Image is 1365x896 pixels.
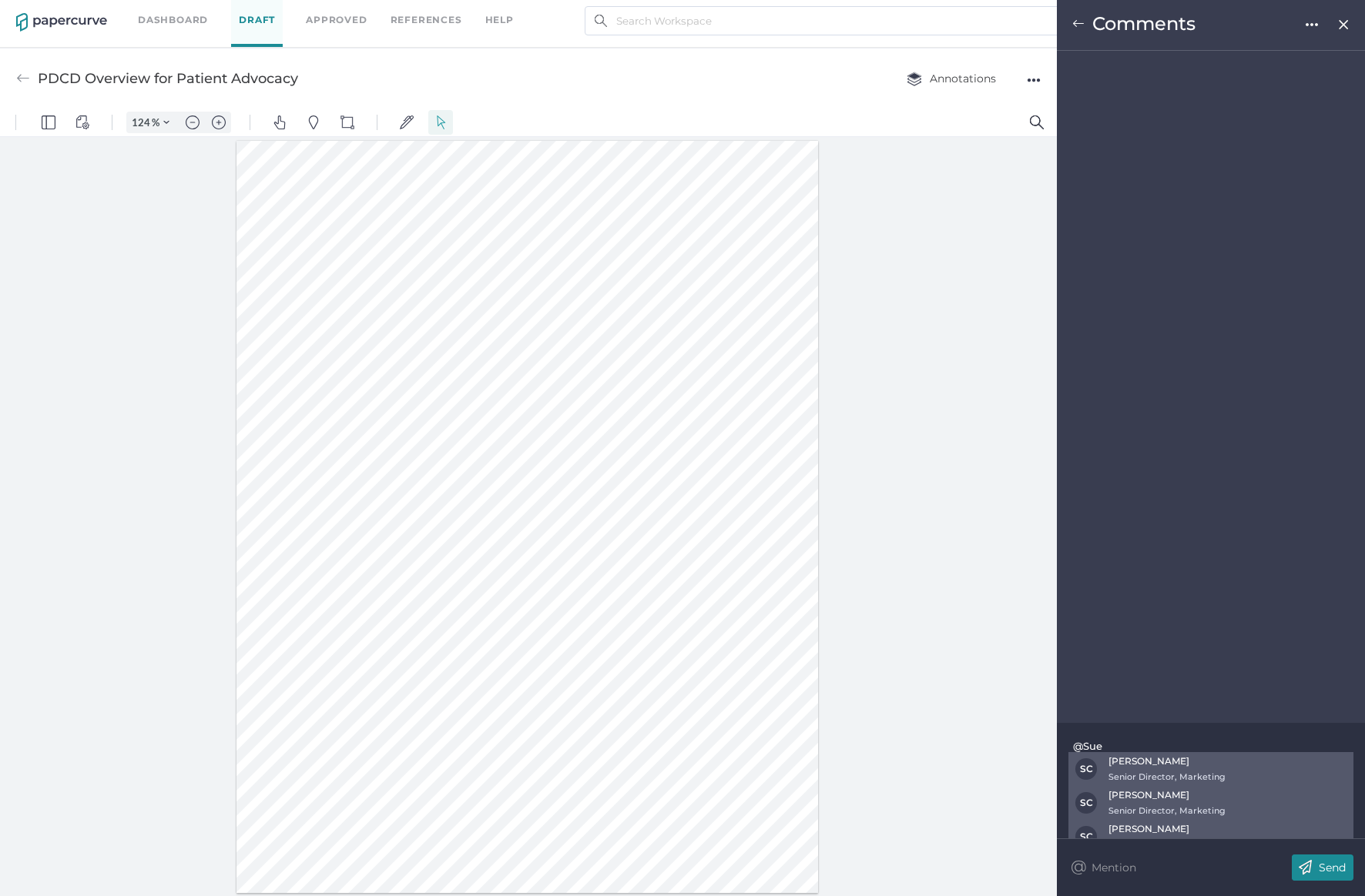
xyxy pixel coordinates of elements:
[428,2,453,26] button: Select
[1068,854,1142,881] button: @Mention
[307,7,320,21] img: default-pin.svg
[1072,18,1085,30] img: left-arrow.b0b58952.svg
[1030,7,1044,21] img: default-magnifying-glass.svg
[391,12,462,28] a: References
[434,7,448,21] img: default-select.svg
[273,7,287,21] img: default-pan.svg
[70,2,95,26] button: View Controls
[154,3,179,25] button: Zoom Controls
[907,72,922,86] img: annotation-layers.cc6d0e6b.svg
[1027,69,1041,91] div: ●●●
[1108,754,1226,769] div: [PERSON_NAME]
[206,3,231,25] button: Zoom in
[301,2,326,26] button: Pins
[1025,2,1049,26] button: Search
[138,12,208,28] a: Dashboard
[400,7,414,21] img: default-sign.svg
[1092,861,1136,874] p: Mention
[16,72,30,85] img: back-arrow-grey.72011ae3.svg
[38,64,298,93] div: PDCD Overview for Patient Advocacy
[394,2,419,26] button: Signatures
[1292,854,1353,881] button: Send
[16,13,107,32] img: papercurve-logo-colour.7244d18c.svg
[180,3,205,25] button: Zoom out
[1337,18,1350,31] img: close.ba28c622.svg
[1292,854,1319,881] img: send-comment-button-white.4cf6322a.svg
[186,7,200,21] img: default-minus.svg
[1108,821,1226,837] div: [PERSON_NAME]
[485,12,514,28] div: help
[163,11,169,17] img: chevron.svg
[212,7,226,21] img: default-plus.svg
[42,7,55,21] img: default-leftsidepanel.svg
[1108,837,1226,852] div: Senior Director, Marketing
[1319,861,1346,874] p: Send
[152,8,159,20] span: %
[267,2,292,26] button: Pan
[1108,803,1226,818] div: Senior Director, Marketing
[335,2,360,26] button: Shapes
[595,15,607,27] img: search.bf03fe8b.svg
[75,7,89,21] img: default-viewcontrols.svg
[1092,12,1196,35] span: Comments
[36,2,61,26] button: Panel
[1306,18,1318,31] img: more.e77c851c.svg
[127,7,152,21] input: Set zoom
[1073,740,1102,752] span: @Sue
[1075,792,1097,814] div: SC
[891,64,1011,93] button: Annotations
[907,72,996,85] span: Annotations
[306,12,367,28] a: Approved
[1108,769,1226,784] div: Senior Director, Marketing
[1108,787,1226,803] div: [PERSON_NAME]
[340,7,354,21] img: shapes-icon.svg
[1075,758,1097,780] div: SC
[585,6,1061,35] input: Search Workspace
[1075,826,1097,848] div: SC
